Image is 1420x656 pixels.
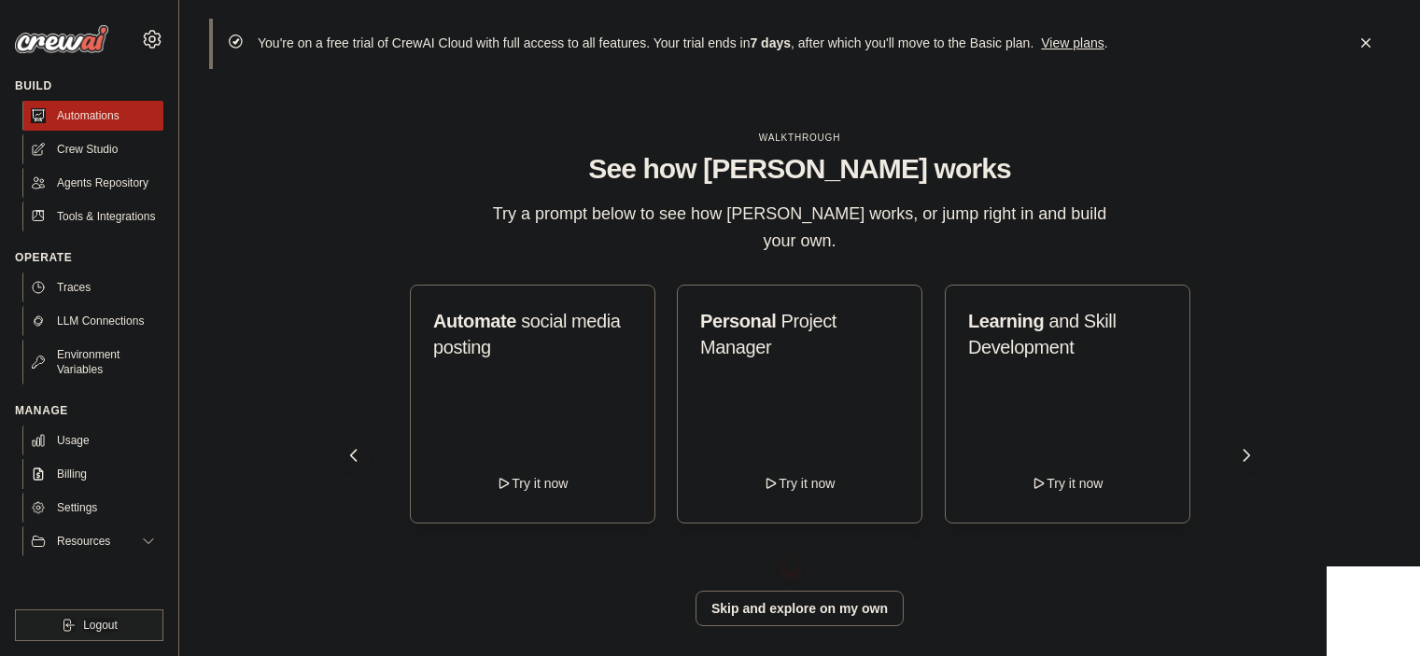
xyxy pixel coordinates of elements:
span: Personal [700,311,776,331]
a: Environment Variables [22,340,163,384]
div: Manage [15,403,163,418]
button: Try it now [700,467,899,500]
span: Automate [433,311,516,331]
p: You're on a free trial of CrewAI Cloud with full access to all features. Your trial ends in , aft... [258,34,1108,52]
a: Traces [22,272,163,302]
button: Resources [22,526,163,556]
a: Crew Studio [22,134,163,164]
div: Build [15,78,163,93]
button: Try it now [968,467,1167,500]
div: Operate [15,250,163,265]
span: social media posting [433,311,621,357]
span: Resources [57,534,110,549]
a: Billing [22,459,163,489]
a: Usage [22,426,163,455]
a: Tools & Integrations [22,202,163,231]
a: View plans [1041,35,1104,50]
span: Logout [83,618,118,633]
button: Try it now [433,467,632,500]
p: Try a prompt below to see how [PERSON_NAME] works, or jump right in and build your own. [486,201,1114,256]
img: Logo [15,25,108,53]
strong: 7 days [750,35,791,50]
button: Skip and explore on my own [696,591,904,626]
span: Learning [968,311,1044,331]
a: Settings [22,493,163,523]
a: Agents Repository [22,168,163,198]
iframe: Chat Widget [1327,566,1420,656]
a: LLM Connections [22,306,163,336]
div: WALKTHROUGH [350,131,1250,145]
a: Automations [22,101,163,131]
button: Logout [15,609,163,641]
h1: See how [PERSON_NAME] works [350,152,1250,186]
